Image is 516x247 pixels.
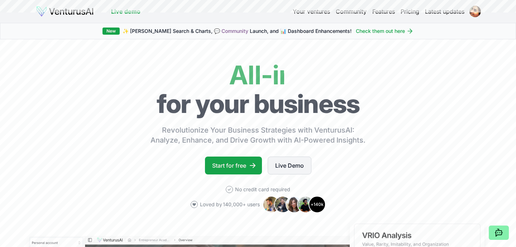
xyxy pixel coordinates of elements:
[263,196,280,213] img: Avatar 1
[356,28,414,35] a: Check them out here
[205,157,262,174] a: Start for free
[268,157,311,174] a: Live Demo
[297,196,314,213] img: Avatar 4
[102,28,120,35] div: New
[221,28,248,34] a: Community
[123,28,352,35] span: ✨ [PERSON_NAME] Search & Charts, 💬 Launch, and 📊 Dashboard Enhancements!
[274,196,291,213] img: Avatar 2
[286,196,303,213] img: Avatar 3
